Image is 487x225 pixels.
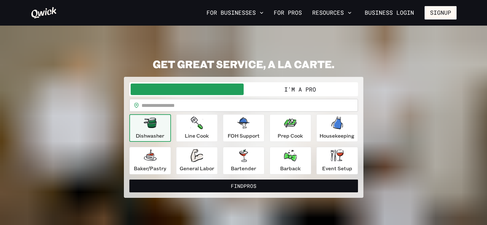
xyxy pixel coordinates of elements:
p: Bartender [231,165,256,172]
button: Signup [425,6,457,20]
button: For Businesses [204,7,266,18]
p: Event Setup [322,165,352,172]
p: Housekeeping [320,132,354,140]
button: Baker/Pastry [129,147,171,174]
a: Business Login [359,6,419,20]
p: Line Cook [185,132,209,140]
button: Bartender [223,147,264,174]
button: Dishwasher [129,114,171,142]
button: Barback [270,147,311,174]
h2: GET GREAT SERVICE, A LA CARTE. [124,58,363,70]
button: Event Setup [316,147,358,174]
button: Resources [310,7,354,18]
a: For Pros [271,7,304,18]
p: Prep Cook [278,132,303,140]
p: General Labor [180,165,214,172]
button: Line Cook [176,114,218,142]
button: Housekeeping [316,114,358,142]
button: FindPros [129,180,358,192]
button: Prep Cook [270,114,311,142]
button: FOH Support [223,114,264,142]
p: FOH Support [228,132,260,140]
button: I'm a Business [131,84,244,95]
button: General Labor [176,147,218,174]
p: Baker/Pastry [134,165,166,172]
p: Dishwasher [136,132,164,140]
p: Barback [280,165,301,172]
button: I'm a Pro [244,84,357,95]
